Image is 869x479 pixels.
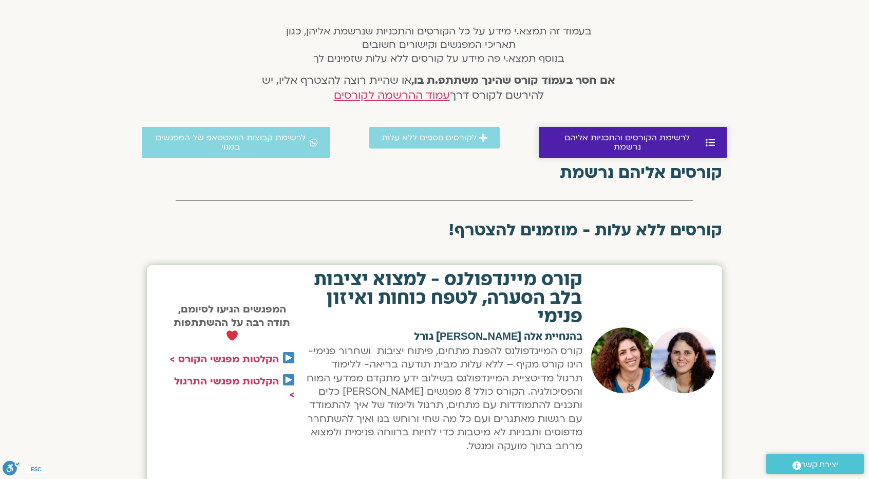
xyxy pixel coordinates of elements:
[147,221,722,239] h2: קורסים ללא עלות - מוזמנים להצטרף!
[154,133,307,152] span: לרשימת קבוצות הוואטסאפ של המפגשים במנוי
[147,163,722,182] h2: קורסים אליהם נרשמת
[305,344,582,453] p: קורס המיינדפולנס להפגת מתחים, פיתוח יציבות ושחרור פנימי- הינו קורס מקיף – ללא עלות מבית תודעה ברי...
[142,127,330,158] a: לרשימת קבוצות הוואטסאפ של המפגשים במנוי
[801,458,838,472] span: יצירת קשר
[249,73,629,103] h4: או שהיית רוצה להצטרף אליו, יש להירשם לקורס דרך
[551,133,703,152] span: לרשימת הקורסים והתכניות אליהם נרשמת
[411,73,615,88] strong: אם חסר בעמוד קורס שהינך משתתפ.ת בו,
[174,375,295,401] a: הקלטות מפגשי התרגול >
[283,374,294,385] img: ▶️
[169,353,279,366] a: הקלטות מפגשי הקורס >
[382,133,477,142] span: לקורסים נוספים ללא עלות
[226,330,238,341] img: ❤
[305,270,582,326] h2: קורס מיינדפולנס - למצוא יציבות בלב הסערה, לטפח כוחות ואיזון פנימי
[249,25,629,65] h5: בעמוד זה תמצא.י מידע על כל הקורסים והתכניות שנרשמת אליהן, כגון תאריכי המפגשים וקישורים חשובים בנו...
[174,303,290,344] strong: המפגשים הגיעו לסיומם, תודה רבה על ההשתתפות
[766,454,864,474] a: יצירת קשר
[305,331,582,342] h2: בהנחיית אלה [PERSON_NAME] גורל
[539,127,727,158] a: לרשימת הקורסים והתכניות אליהם נרשמת
[334,88,450,103] a: עמוד ההרשמה לקורסים
[369,127,500,149] a: לקורסים נוספים ללא עלות
[283,352,294,363] img: ▶️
